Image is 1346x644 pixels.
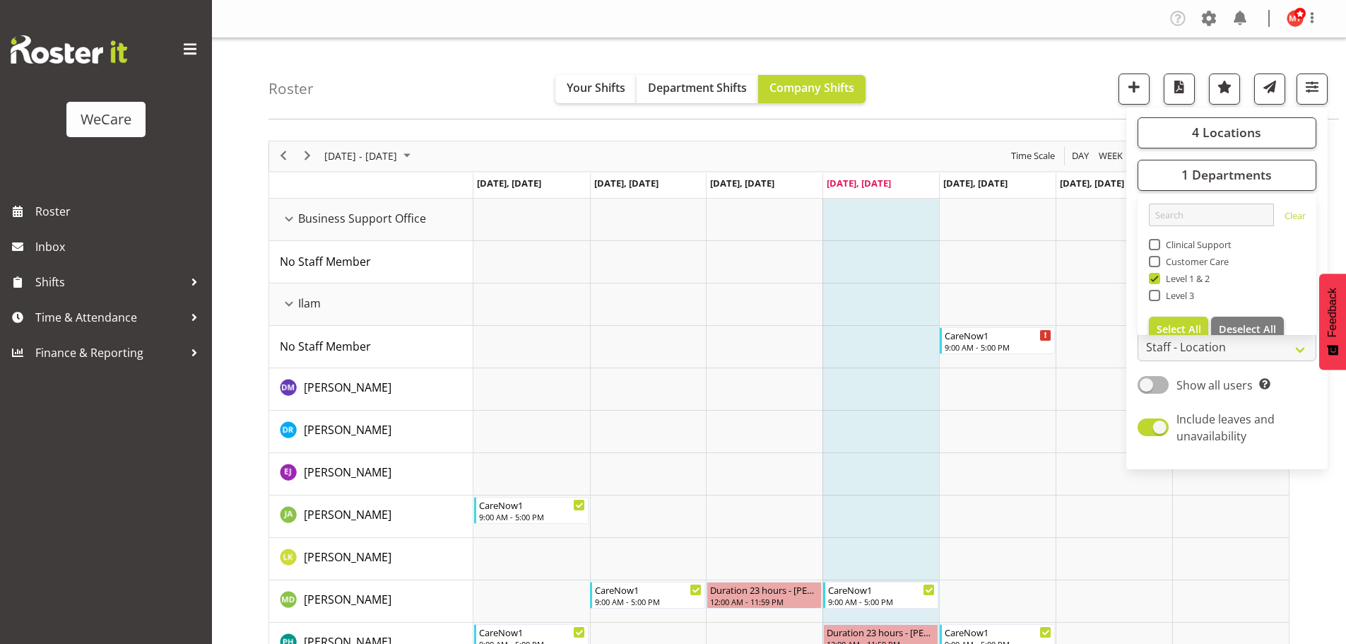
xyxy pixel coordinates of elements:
button: Download a PDF of the roster according to the set date range. [1164,74,1195,105]
span: Company Shifts [769,80,854,95]
div: Marie-Claire Dickson-Bakker"s event - CareNow1 Begin From Thursday, August 21, 2025 at 9:00:00 AM... [823,582,938,609]
td: Marie-Claire Dickson-Bakker resource [269,580,473,623]
span: [PERSON_NAME] [304,422,391,438]
span: Select All [1157,322,1201,336]
span: Include leaves and unavailability [1176,411,1275,444]
button: Send a list of all shifts for the selected filtered period to all rostered employees. [1254,74,1285,105]
div: 9:00 AM - 5:00 PM [945,341,1051,353]
span: [PERSON_NAME] [304,507,391,522]
button: August 2025 [322,147,417,165]
td: Ilam resource [269,283,473,326]
td: Business Support Office resource [269,199,473,241]
div: CareNow1 [479,498,586,512]
div: next period [295,141,319,171]
span: Customer Care [1160,256,1229,267]
span: [DATE], [DATE] [827,177,891,189]
img: michelle-thomas11470.jpg [1287,10,1304,27]
span: Inbox [35,236,205,257]
span: 1 Departments [1181,166,1272,183]
td: Ella Jarvis resource [269,453,473,496]
span: No Staff Member [280,339,371,354]
span: Deselect All [1219,322,1276,336]
div: 12:00 AM - 11:59 PM [710,596,818,607]
span: [PERSON_NAME] [304,464,391,480]
a: [PERSON_NAME] [304,506,391,523]
span: 4 Locations [1192,124,1261,141]
div: previous period [271,141,295,171]
div: 9:00 AM - 5:00 PM [479,511,586,522]
span: Level 3 [1160,290,1195,301]
span: Time & Attendance [35,307,184,328]
span: Level 1 & 2 [1160,273,1210,284]
span: [DATE], [DATE] [594,177,659,189]
div: WeCare [81,109,131,130]
span: [DATE], [DATE] [1060,177,1124,189]
td: Deepti Raturi resource [269,411,473,453]
span: Roster [35,201,205,222]
span: [PERSON_NAME] [304,549,391,565]
span: Week [1097,147,1124,165]
button: Select All [1149,317,1209,342]
div: August 18 - 24, 2025 [319,141,419,171]
input: Search [1149,204,1274,226]
a: [PERSON_NAME] [304,591,391,608]
button: Your Shifts [555,75,637,103]
div: Marie-Claire Dickson-Bakker"s event - CareNow1 Begin From Tuesday, August 19, 2025 at 9:00:00 AM ... [590,582,705,609]
div: 9:00 AM - 5:00 PM [595,596,702,607]
a: No Staff Member [280,253,371,270]
div: Duration 23 hours - [PERSON_NAME] [710,582,818,597]
a: No Staff Member [280,338,371,355]
button: Add a new shift [1118,74,1150,105]
span: Feedback [1326,288,1339,337]
span: Your Shifts [567,80,625,95]
div: CareNow1 [479,625,586,639]
span: Shifts [35,271,184,293]
span: Ilam [298,295,321,312]
div: No Staff Member"s event - CareNow1 Begin From Friday, August 22, 2025 at 9:00:00 AM GMT+12:00 End... [940,327,1055,354]
div: CareNow1 [945,328,1051,342]
a: Clear [1285,209,1306,226]
button: Timeline Week [1097,147,1126,165]
span: [PERSON_NAME] [304,592,391,607]
div: Marie-Claire Dickson-Bakker"s event - Duration 23 hours - Marie-Claire Dickson-Bakker Begin From ... [707,582,822,609]
span: Business Support Office [298,210,426,227]
td: Deepti Mahajan resource [269,368,473,411]
img: Rosterit website logo [11,35,127,64]
span: [DATE], [DATE] [477,177,541,189]
button: Next [298,147,317,165]
span: Show all users [1176,377,1253,393]
td: Jane Arps resource [269,496,473,538]
a: [PERSON_NAME] [304,421,391,438]
button: Company Shifts [758,75,866,103]
button: Highlight an important date within the roster. [1209,74,1240,105]
td: Liandy Kritzinger resource [269,538,473,580]
h4: Roster [268,81,314,97]
div: Jane Arps"s event - CareNow1 Begin From Monday, August 18, 2025 at 9:00:00 AM GMT+12:00 Ends At M... [474,497,589,524]
div: CareNow1 [828,582,935,597]
div: Duration 23 hours - [PERSON_NAME] [827,625,935,639]
span: No Staff Member [280,254,371,269]
a: [PERSON_NAME] [304,464,391,481]
td: No Staff Member resource [269,326,473,368]
div: CareNow1 [595,582,702,597]
button: Deselect All [1211,317,1284,342]
span: Clinical Support [1160,239,1232,250]
span: Department Shifts [648,80,747,95]
button: Feedback - Show survey [1319,274,1346,370]
button: Previous [274,147,293,165]
button: 1 Departments [1138,160,1316,191]
button: Time Scale [1009,147,1058,165]
span: Time Scale [1010,147,1056,165]
span: [DATE], [DATE] [943,177,1008,189]
div: CareNow1 [945,625,1051,639]
a: [PERSON_NAME] [304,379,391,396]
button: Filter Shifts [1297,74,1328,105]
a: [PERSON_NAME] [304,549,391,566]
button: Timeline Day [1070,147,1092,165]
button: Department Shifts [637,75,758,103]
span: Finance & Reporting [35,342,184,363]
span: [DATE] - [DATE] [323,147,399,165]
td: No Staff Member resource [269,241,473,283]
span: Day [1070,147,1090,165]
span: [DATE], [DATE] [710,177,774,189]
